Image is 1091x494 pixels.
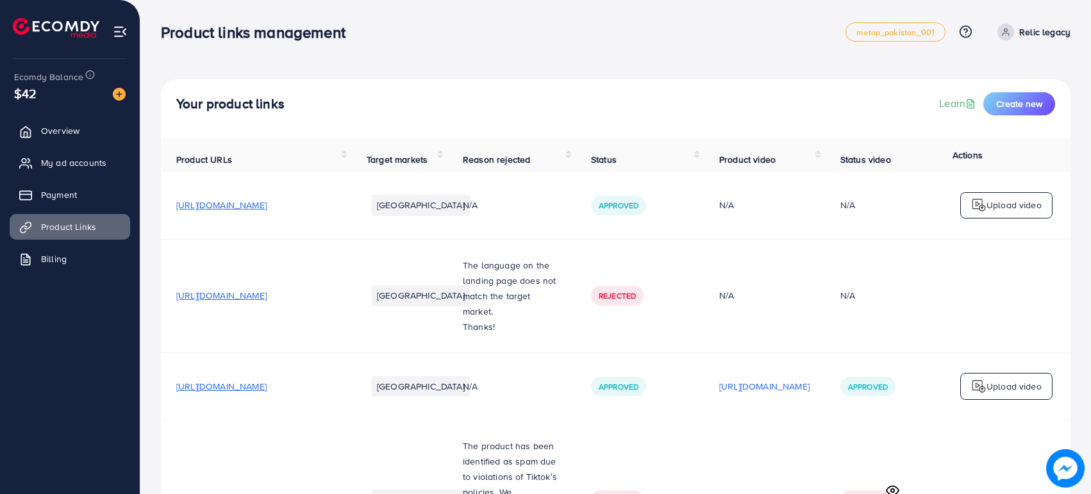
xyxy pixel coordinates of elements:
[463,380,478,393] span: N/A
[953,149,983,161] span: Actions
[1046,449,1085,488] img: image
[41,156,106,169] span: My ad accounts
[41,220,96,233] span: Product Links
[996,97,1042,110] span: Create new
[939,96,978,111] a: Learn
[113,24,128,39] img: menu
[367,153,428,166] span: Target markets
[463,153,530,166] span: Reason rejected
[983,92,1055,115] button: Create new
[599,200,638,211] span: Approved
[719,379,810,394] p: [URL][DOMAIN_NAME]
[840,289,855,302] div: N/A
[14,70,83,83] span: Ecomdy Balance
[1019,24,1070,40] p: Relic legacy
[856,28,935,37] span: metap_pakistan_001
[176,380,267,393] span: [URL][DOMAIN_NAME]
[176,199,267,211] span: [URL][DOMAIN_NAME]
[10,246,130,272] a: Billing
[13,18,99,38] img: logo
[372,376,470,397] li: [GEOGRAPHIC_DATA]
[992,24,1070,40] a: Relic legacy
[176,289,267,302] span: [URL][DOMAIN_NAME]
[463,319,560,334] p: Thanks!
[987,379,1042,394] p: Upload video
[176,153,232,166] span: Product URLs
[176,96,285,112] h4: Your product links
[41,124,79,137] span: Overview
[463,258,560,319] p: The language on the landing page does not match the target market.
[719,199,810,211] div: N/A
[10,118,130,144] a: Overview
[840,199,855,211] div: N/A
[987,197,1042,213] p: Upload video
[161,23,356,42] h3: Product links management
[372,285,470,306] li: [GEOGRAPHIC_DATA]
[113,88,126,101] img: image
[840,153,891,166] span: Status video
[599,290,636,301] span: Rejected
[845,22,945,42] a: metap_pakistan_001
[10,182,130,208] a: Payment
[14,84,37,103] span: $42
[848,381,888,392] span: Approved
[41,252,67,265] span: Billing
[41,188,77,201] span: Payment
[10,214,130,240] a: Product Links
[971,379,987,394] img: logo
[372,195,470,215] li: [GEOGRAPHIC_DATA]
[599,381,638,392] span: Approved
[719,289,810,302] div: N/A
[591,153,617,166] span: Status
[463,199,478,211] span: N/A
[719,153,776,166] span: Product video
[10,150,130,176] a: My ad accounts
[971,197,987,213] img: logo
